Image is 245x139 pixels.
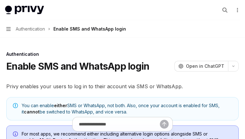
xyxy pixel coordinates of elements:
[24,109,40,114] strong: cannot
[174,61,228,72] button: Open in ChatGPT
[6,51,239,57] div: Authentication
[13,103,18,108] svg: Note
[186,63,224,69] span: Open in ChatGPT
[5,6,44,14] img: light logo
[53,25,126,33] div: Enable SMS and WhatsApp login
[234,6,240,14] button: More actions
[22,102,232,115] span: You can enable SMS or WhatsApp, not both. Also, once your account is enabled for SMS, it be switc...
[54,103,67,108] strong: either
[160,120,169,129] button: Send message
[79,117,160,131] input: Ask a question...
[16,25,45,33] span: Authentication
[6,82,239,91] span: Privy enables your users to log in to their account via SMS or WhatsApp.
[6,61,149,72] h1: Enable SMS and WhatsApp login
